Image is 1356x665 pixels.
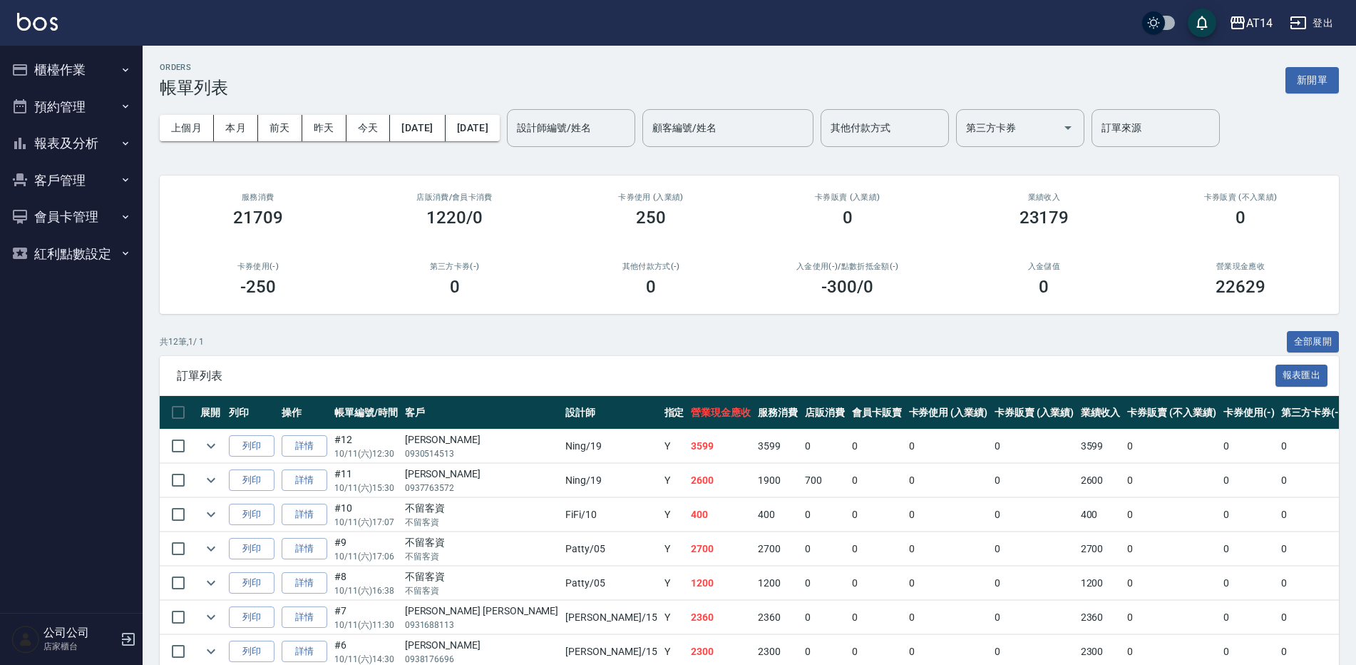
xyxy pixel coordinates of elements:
[197,396,225,430] th: 展開
[405,550,559,563] p: 不留客資
[687,532,754,566] td: 2700
[562,396,660,430] th: 設計師
[1124,464,1219,497] td: 0
[6,51,137,88] button: 櫃檯作業
[229,504,274,526] button: 列印
[754,567,801,600] td: 1200
[687,601,754,634] td: 2360
[1236,208,1245,228] h3: 0
[446,115,500,141] button: [DATE]
[346,115,391,141] button: 今天
[801,567,848,600] td: 0
[991,567,1077,600] td: 0
[905,464,992,497] td: 0
[331,430,401,463] td: #12
[214,115,258,141] button: 本月
[1220,601,1278,634] td: 0
[687,567,754,600] td: 1200
[1285,73,1339,86] a: 新開單
[821,277,873,297] h3: -300 /0
[905,396,992,430] th: 卡券使用 (入業績)
[282,504,327,526] a: 詳情
[843,208,853,228] h3: 0
[848,601,905,634] td: 0
[754,464,801,497] td: 1900
[991,601,1077,634] td: 0
[177,369,1275,383] span: 訂單列表
[991,430,1077,463] td: 0
[334,619,398,631] p: 10/11 (六) 11:30
[562,567,660,600] td: Patty /05
[1077,532,1124,566] td: 2700
[754,430,801,463] td: 3599
[1220,464,1278,497] td: 0
[43,626,116,640] h5: 公司公司
[687,430,754,463] td: 3599
[848,498,905,532] td: 0
[233,208,283,228] h3: 21709
[401,396,563,430] th: 客戶
[160,78,228,98] h3: 帳單列表
[848,464,905,497] td: 0
[229,606,274,629] button: 列印
[1278,430,1346,463] td: 0
[562,601,660,634] td: [PERSON_NAME] /15
[334,482,398,494] p: 10/11 (六) 15:30
[1124,601,1219,634] td: 0
[1077,430,1124,463] td: 3599
[405,604,559,619] div: [PERSON_NAME] [PERSON_NAME]
[905,498,992,532] td: 0
[1220,532,1278,566] td: 0
[1284,10,1339,36] button: 登出
[405,467,559,482] div: [PERSON_NAME]
[1057,116,1079,139] button: Open
[1124,396,1219,430] th: 卡券販賣 (不入業績)
[282,572,327,594] a: 詳情
[661,601,688,634] td: Y
[1124,430,1219,463] td: 0
[405,619,559,631] p: 0931688113
[1275,365,1328,387] button: 報表匯出
[1220,396,1278,430] th: 卡券使用(-)
[200,606,222,628] button: expand row
[200,538,222,559] button: expand row
[963,262,1126,271] h2: 入金儲值
[1188,9,1216,37] button: save
[661,567,688,600] td: Y
[801,396,848,430] th: 店販消費
[200,641,222,662] button: expand row
[848,532,905,566] td: 0
[450,277,460,297] h3: 0
[1278,498,1346,532] td: 0
[258,115,302,141] button: 前天
[991,498,1077,532] td: 0
[426,208,483,228] h3: 1220/0
[229,435,274,457] button: 列印
[282,469,327,492] a: 詳情
[331,396,401,430] th: 帳單編號/時間
[1159,262,1322,271] h2: 營業現金應收
[6,198,137,235] button: 會員卡管理
[6,162,137,199] button: 客戶管理
[1278,532,1346,566] td: 0
[754,396,801,430] th: 服務消費
[405,432,559,447] div: [PERSON_NAME]
[229,538,274,560] button: 列印
[1246,14,1273,32] div: AT14
[405,482,559,494] p: 0937763572
[991,532,1077,566] td: 0
[848,396,905,430] th: 會員卡販賣
[562,464,660,497] td: Ning /19
[331,532,401,566] td: #9
[1278,601,1346,634] td: 0
[963,193,1126,202] h2: 業績收入
[661,396,688,430] th: 指定
[177,262,339,271] h2: 卡券使用(-)
[334,516,398,529] p: 10/11 (六) 17:07
[282,606,327,629] a: 詳情
[848,430,905,463] td: 0
[991,396,1077,430] th: 卡券販賣 (入業績)
[801,601,848,634] td: 0
[661,532,688,566] td: Y
[661,464,688,497] td: Y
